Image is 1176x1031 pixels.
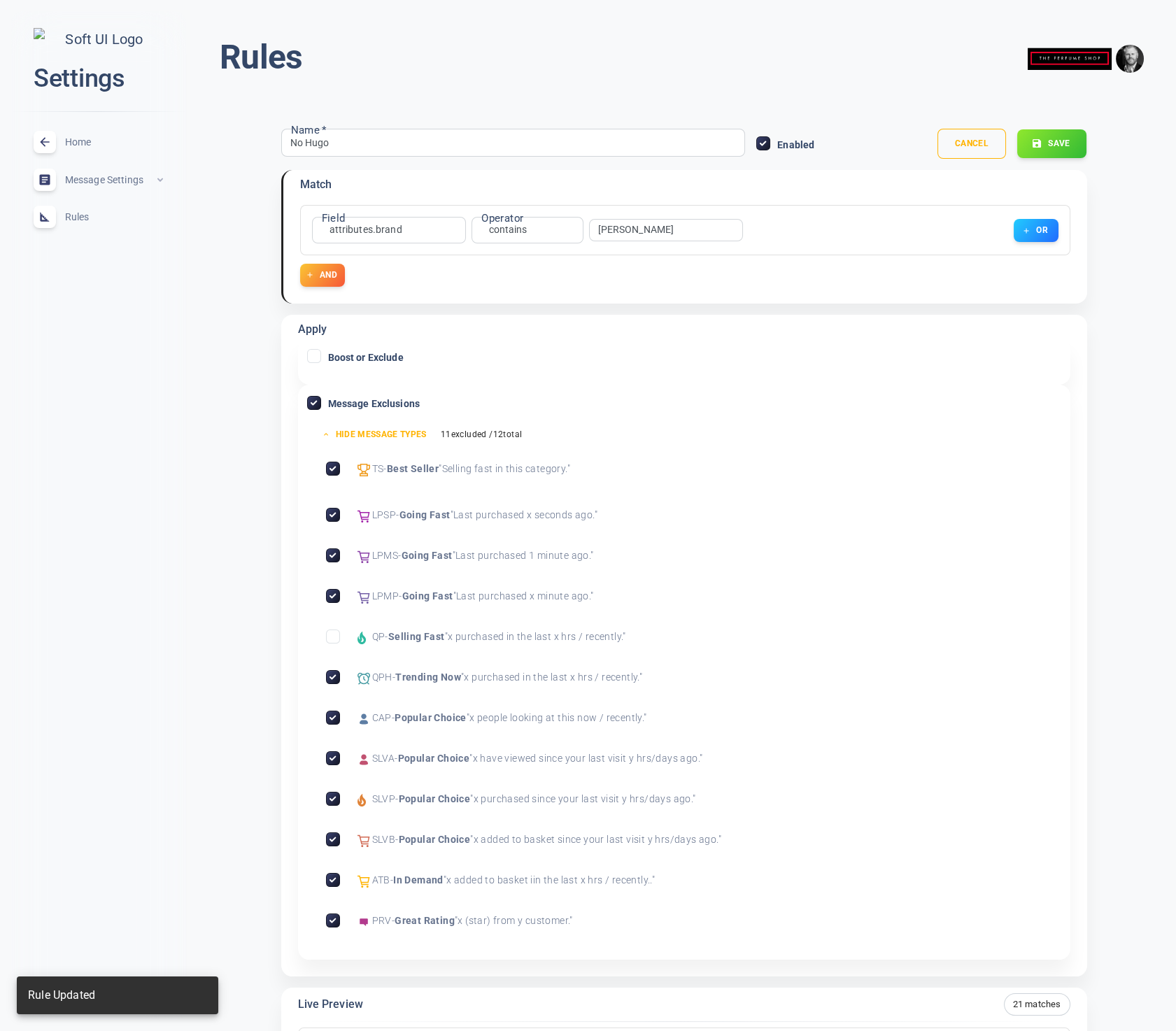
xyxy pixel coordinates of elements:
span: Message Exclusions [328,399,420,408]
span: CAP - [372,711,395,729]
span: " x people looking at this now / recently. " [467,711,647,729]
span: SLVB - [372,832,399,851]
span: Going Fast [402,589,453,607]
span: Trending Now [395,670,461,688]
span: SLVA - [372,751,398,769]
input: comma,separated,values [598,225,710,235]
span: TS - [372,462,387,480]
span: " x purchased in the last x hrs / recently. " [461,670,642,688]
span: Going Fast [399,508,451,526]
span: " x added to basket iin the last x hrs / recently.. " [444,873,655,891]
div: Rule Updated [28,981,95,1010]
span: LPMP - [372,589,402,607]
h1: Rules [220,36,302,78]
img: theperfumeshop [1028,37,1112,81]
span: LPSP - [372,508,399,526]
span: expand_less [155,174,166,185]
button: Hide message types [315,425,435,445]
span: In Demand [393,873,444,891]
h2: Settings [34,62,164,95]
label: Name [291,122,327,138]
span: Best Seller [387,462,439,480]
span: ATB - [372,873,394,891]
span: " x purchased in the last x hrs / recently. " [445,630,626,648]
span: Popular Choice [398,751,470,769]
button: AND [300,264,345,287]
span: Selling Fast [388,630,445,648]
span: " x added to basket since your last visit y hrs/days ago. " [470,832,721,851]
span: " x purchased since your last visit y hrs/days ago. " [470,792,695,810]
img: Soft UI Logo [34,28,164,51]
label: Operator [481,211,523,226]
label: Field [322,211,345,226]
span: Going Fast [402,548,453,567]
span: 21 matches [1005,997,1070,1011]
span: " x have viewed since your last visit y hrs/days ago. " [469,751,702,769]
span: Popular Choice [399,792,471,810]
span: " Selling fast in this category. " [439,462,570,480]
div: contains [481,223,536,237]
span: QPH - [372,670,396,688]
span: Boost or Exclude [328,353,404,362]
span: LPMS - [372,548,402,567]
a: Rules [11,198,186,236]
h6: Match [300,176,332,194]
h6: Apply [298,320,327,339]
button: Cancel [937,129,1006,159]
span: Popular Choice [399,832,471,851]
img: e9922e3fc00dd5316fa4c56e6d75935f [1116,45,1144,73]
span: QP - [372,630,388,648]
div: attributes.brand [321,223,411,237]
span: SLVP - [372,792,399,810]
span: PRV - [372,913,395,932]
span: " Last purchased 1 minute ago. " [453,548,594,567]
button: OR [1014,219,1058,242]
button: Save [1017,129,1086,158]
span: " Last purchased x seconds ago. " [451,508,597,526]
h6: Live Preview [298,995,363,1014]
span: " Last purchased x minute ago. " [453,589,594,607]
span: " x (star) from y customer. " [455,913,573,932]
span: Enabled [777,140,814,150]
span: Great Rating [395,913,455,932]
a: Home [11,123,186,161]
span: Popular Choice [395,711,467,729]
span: 11 excluded / 12 total [441,429,523,440]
